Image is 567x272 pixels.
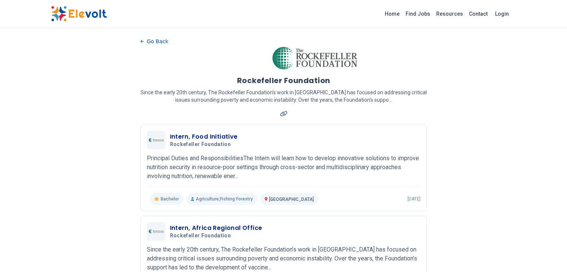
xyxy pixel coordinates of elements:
img: Rockefeller Foundation [149,138,164,142]
span: Rockefeller Foundation [170,141,231,148]
button: Go Back [141,36,168,47]
h3: Intern, Food Initiative [170,132,238,141]
a: Resources [433,8,466,20]
p: Principal Duties and ResponsibilitiesThe Intern will learn how to develop innovative solutions to... [147,154,420,181]
a: Login [491,6,513,21]
a: Find Jobs [403,8,433,20]
p: Since the early 20th century, The Rockefeller Foundation’s work in [GEOGRAPHIC_DATA] has focused ... [147,245,420,272]
a: Contact [466,8,491,20]
img: Elevolt [51,6,107,22]
span: [GEOGRAPHIC_DATA] [269,197,314,202]
span: Bachelor [161,196,179,202]
p: Since the early 20th century, The Rockefeller Foundation’s work in [GEOGRAPHIC_DATA] has focused ... [141,89,427,104]
a: Home [382,8,403,20]
h3: Intern, Africa Regional Office [170,224,262,233]
p: [DATE] [407,196,420,202]
img: Rockefeller Foundation [149,230,164,234]
span: Rockefeller Foundation [170,233,231,239]
p: Agriculture,fishing Forestry [186,193,257,205]
img: Rockefeller Foundation [273,47,357,69]
a: Rockefeller FoundationIntern, Food InitiativeRockefeller FoundationPrincipal Duties and Responsib... [147,131,420,205]
h1: Rockefeller Foundation [237,75,330,86]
